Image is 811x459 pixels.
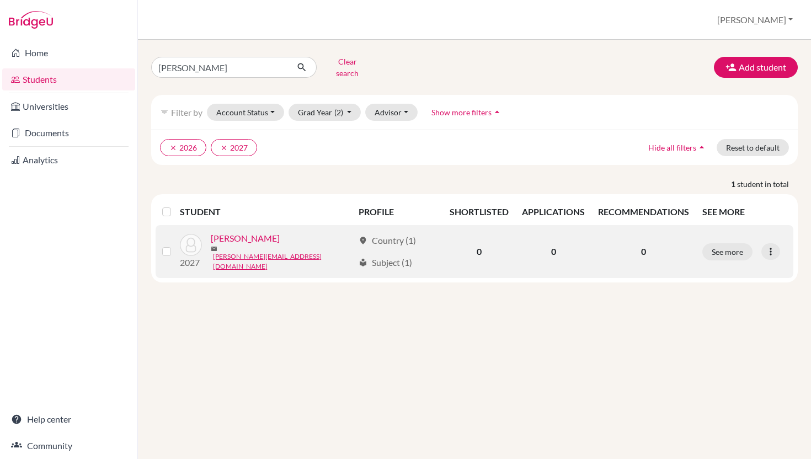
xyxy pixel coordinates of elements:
[359,234,416,247] div: Country (1)
[2,42,135,64] a: Home
[289,104,361,121] button: Grad Year(2)
[211,139,257,156] button: clear2027
[702,243,753,260] button: See more
[515,199,591,225] th: APPLICATIONS
[207,104,284,121] button: Account Status
[731,178,737,190] strong: 1
[9,11,53,29] img: Bridge-U
[211,245,217,252] span: mail
[317,53,378,82] button: Clear search
[171,107,202,118] span: Filter by
[359,258,367,267] span: local_library
[648,143,696,152] span: Hide all filters
[639,139,717,156] button: Hide all filtersarrow_drop_up
[359,236,367,245] span: location_on
[2,122,135,144] a: Documents
[714,57,798,78] button: Add student
[151,57,288,78] input: Find student by name...
[160,108,169,116] i: filter_list
[515,225,591,278] td: 0
[180,234,202,256] img: Ghazale, Hasan
[359,256,412,269] div: Subject (1)
[443,225,515,278] td: 0
[213,252,353,271] a: [PERSON_NAME][EMAIL_ADDRESS][DOMAIN_NAME]
[2,149,135,171] a: Analytics
[220,144,228,152] i: clear
[365,104,418,121] button: Advisor
[717,139,789,156] button: Reset to default
[696,199,793,225] th: SEE MORE
[431,108,492,117] span: Show more filters
[492,106,503,118] i: arrow_drop_up
[180,256,202,269] p: 2027
[334,108,343,117] span: (2)
[160,139,206,156] button: clear2026
[352,199,444,225] th: PROFILE
[2,408,135,430] a: Help center
[737,178,798,190] span: student in total
[598,245,689,258] p: 0
[443,199,515,225] th: SHORTLISTED
[211,232,280,245] a: [PERSON_NAME]
[2,435,135,457] a: Community
[2,95,135,118] a: Universities
[180,199,351,225] th: STUDENT
[712,9,798,30] button: [PERSON_NAME]
[2,68,135,90] a: Students
[422,104,512,121] button: Show more filtersarrow_drop_up
[696,142,707,153] i: arrow_drop_up
[169,144,177,152] i: clear
[591,199,696,225] th: RECOMMENDATIONS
